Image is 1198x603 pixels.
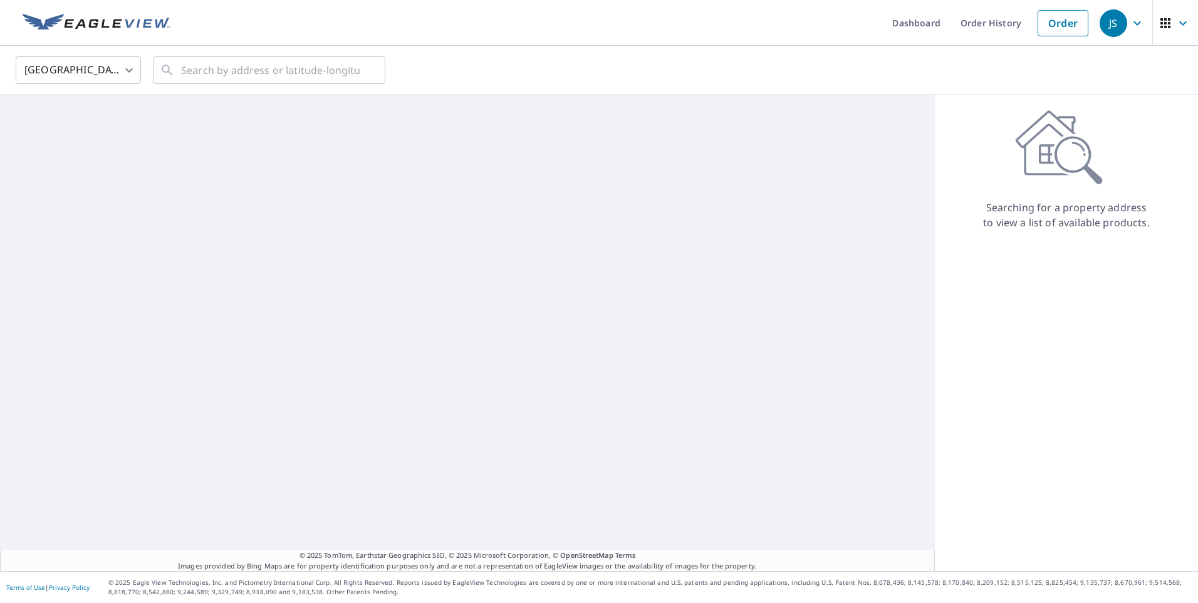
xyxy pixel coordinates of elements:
p: © 2025 Eagle View Technologies, Inc. and Pictometry International Corp. All Rights Reserved. Repo... [108,578,1192,597]
div: JS [1100,9,1127,37]
a: OpenStreetMap [560,550,613,560]
a: Order [1038,10,1088,36]
span: © 2025 TomTom, Earthstar Geographics SIO, © 2025 Microsoft Corporation, © [299,550,636,561]
a: Terms [615,550,636,560]
img: EV Logo [23,14,170,33]
p: Searching for a property address to view a list of available products. [982,200,1150,230]
a: Privacy Policy [49,583,90,592]
a: Terms of Use [6,583,45,592]
p: | [6,584,90,591]
input: Search by address or latitude-longitude [181,53,360,88]
div: [GEOGRAPHIC_DATA] [16,53,141,88]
